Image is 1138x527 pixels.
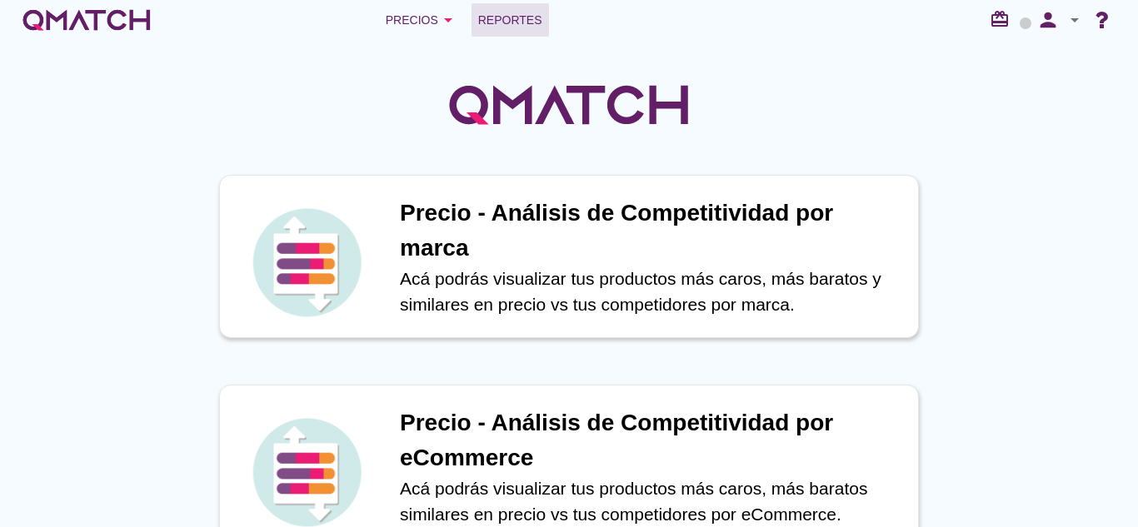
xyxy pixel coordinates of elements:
[1065,10,1085,30] i: arrow_drop_down
[248,204,365,321] img: icon
[438,10,458,30] i: arrow_drop_down
[20,3,153,37] a: white-qmatch-logo
[372,3,472,37] button: Precios
[400,196,901,266] h1: Precio - Análisis de Competitividad por marca
[196,175,942,338] a: iconPrecio - Análisis de Competitividad por marcaAcá podrás visualizar tus productos más caros, m...
[400,405,901,475] h1: Precio - Análisis de Competitividad por eCommerce
[386,10,458,30] div: Precios
[472,3,549,37] a: Reportes
[400,266,901,318] p: Acá podrás visualizar tus productos más caros, más baratos y similares en precio vs tus competido...
[444,63,694,147] img: QMatchLogo
[1031,8,1065,32] i: person
[478,10,542,30] span: Reportes
[990,9,1016,29] i: redeem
